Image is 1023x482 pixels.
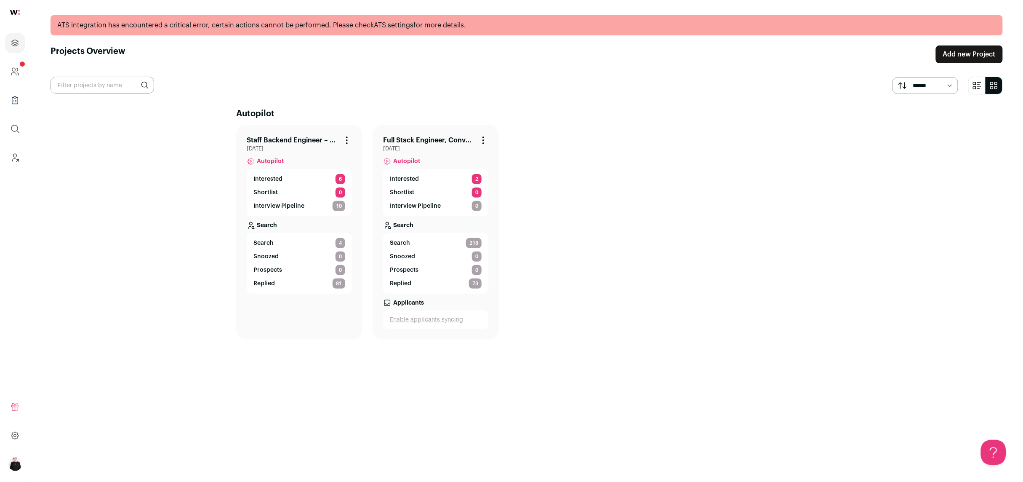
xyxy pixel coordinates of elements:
[383,216,488,233] a: Search
[393,299,424,307] p: Applicants
[336,187,345,198] span: 0
[374,22,413,29] a: ATS settings
[478,135,488,145] button: Project Actions
[390,174,482,184] a: Interested 2
[390,175,419,183] p: Interested
[253,252,279,261] p: Snoozed
[390,279,411,288] p: Replied
[390,252,482,262] a: Snoozed 0
[981,440,1006,465] iframe: Toggle Customer Support
[8,458,22,471] button: Open dropdown
[393,157,420,166] span: Autopilot
[5,147,25,168] a: Leads (Backoffice)
[383,152,488,169] a: Autopilot
[383,145,488,152] span: [DATE]
[51,15,1003,35] div: ATS integration has encountered a critical error, certain actions cannot be performed. Please che...
[472,187,482,198] span: 0
[257,221,277,230] p: Search
[51,77,154,94] input: Filter projects by name
[393,221,413,230] p: Search
[336,252,345,262] span: 0
[390,266,418,274] p: Prospects
[472,265,482,275] span: 0
[253,266,282,274] p: Prospects
[466,238,482,248] span: 218
[253,252,345,262] a: Snoozed 0
[390,239,410,247] span: Search
[469,278,482,289] span: 73
[472,201,482,211] span: 0
[390,201,482,211] a: Interview Pipeline 0
[333,278,345,289] span: 81
[253,239,274,247] span: Search
[333,201,345,211] span: 10
[390,202,441,210] p: Interview Pipeline
[247,135,338,145] a: Staff Backend Engineer – Core AI Platform
[936,46,1003,63] a: Add new Project
[253,279,275,288] p: Replied
[253,201,345,211] a: Interview Pipeline 10
[390,188,414,197] p: Shortlist
[5,90,25,110] a: Company Lists
[5,62,25,82] a: Company and ATS Settings
[342,135,352,145] button: Project Actions
[253,265,345,275] a: Prospects 0
[336,174,345,184] span: 6
[390,187,482,198] a: Shortlist 0
[336,265,345,275] span: 0
[390,238,482,248] a: Search 218
[383,135,475,145] a: Full Stack Engineer, Conversational Interfaces
[472,252,482,262] span: 0
[253,175,282,183] p: Interested
[390,278,482,289] a: Replied 73
[472,174,482,184] span: 2
[247,152,352,169] a: Autopilot
[390,252,415,261] p: Snoozed
[390,265,482,275] a: Prospects 0
[253,187,345,198] a: Shortlist 0
[51,46,125,63] h1: Projects Overview
[257,157,284,166] span: Autopilot
[253,278,345,289] a: Replied 81
[253,188,278,197] p: Shortlist
[390,316,482,324] a: Enable applicants syncing
[383,294,488,311] a: Applicants
[247,216,352,233] a: Search
[253,174,345,184] a: Interested 6
[10,10,20,15] img: wellfound-shorthand-0d5821cbd27db2630d0214b213865d53afaa358527fdda9d0ea32b1df1b89c2c.svg
[253,238,345,248] a: Search 4
[8,458,22,471] img: 9240684-medium_jpg
[253,202,304,210] p: Interview Pipeline
[336,238,345,248] span: 4
[247,145,352,152] span: [DATE]
[5,33,25,53] a: Projects
[236,108,817,120] h2: Autopilot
